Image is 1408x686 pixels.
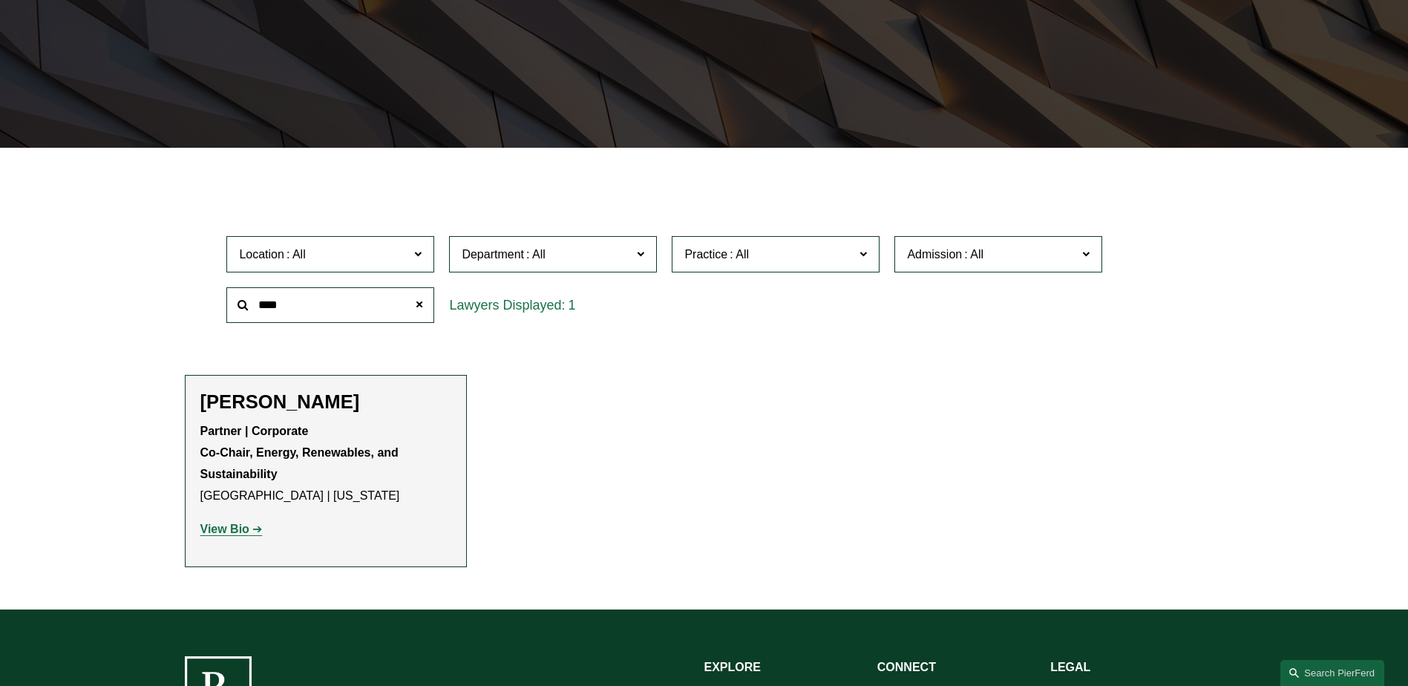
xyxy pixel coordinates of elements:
span: Location [239,248,284,261]
strong: LEGAL [1050,661,1090,673]
span: Practice [684,248,727,261]
strong: EXPLORE [704,661,761,673]
a: Search this site [1280,660,1384,686]
a: View Bio [200,523,263,535]
span: 1 [568,298,575,313]
span: Admission [907,248,962,261]
strong: CONNECT [877,661,936,673]
h2: [PERSON_NAME] [200,391,451,414]
strong: Co-Chair, Energy, Renewables, and Sustainability [200,446,402,480]
span: Department [462,248,524,261]
strong: View Bio [200,523,249,535]
strong: Partner | Corporate [200,425,309,437]
p: [GEOGRAPHIC_DATA] | [US_STATE] [200,421,451,506]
